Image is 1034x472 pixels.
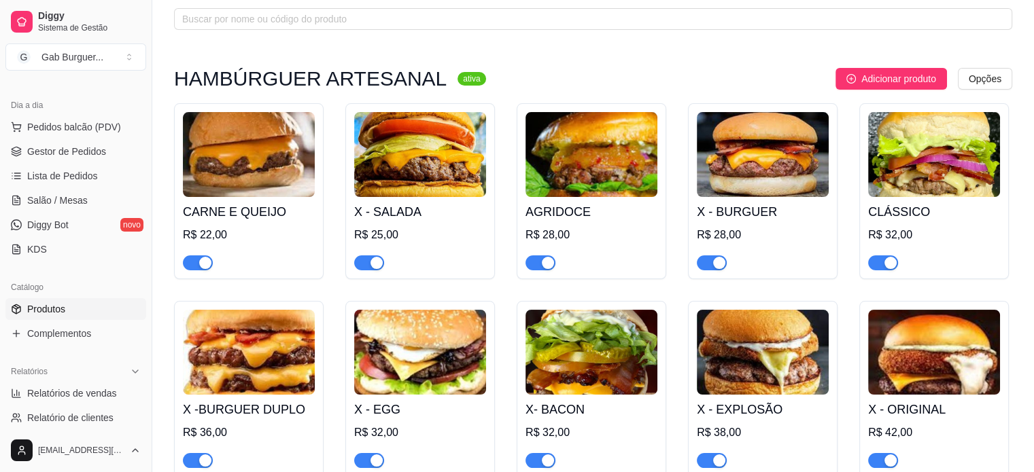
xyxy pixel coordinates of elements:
a: Diggy Botnovo [5,214,146,236]
button: Pedidos balcão (PDV) [5,116,146,138]
h4: X- BACON [525,400,657,419]
img: product-image [183,310,315,395]
span: [EMAIL_ADDRESS][DOMAIN_NAME] [38,445,124,456]
a: Produtos [5,298,146,320]
div: Gab Burguer ... [41,50,103,64]
div: R$ 36,00 [183,424,315,441]
a: Gestor de Pedidos [5,141,146,162]
span: Gestor de Pedidos [27,145,106,158]
button: Opções [958,68,1012,90]
div: R$ 32,00 [354,424,486,441]
a: DiggySistema de Gestão [5,5,146,38]
span: Relatório de clientes [27,411,114,424]
div: R$ 28,00 [697,227,829,243]
span: Relatórios de vendas [27,386,117,400]
h4: CARNE E QUEIJO [183,202,315,221]
h4: AGRIDOCE [525,202,657,221]
span: G [17,50,31,64]
img: product-image [354,112,486,197]
span: Diggy [38,10,141,22]
h4: X - BURGUER [697,202,829,221]
div: R$ 42,00 [868,424,1000,441]
img: product-image [697,310,829,395]
span: Sistema de Gestão [38,22,141,33]
h4: X -BURGUER DUPLO [183,400,315,419]
a: Relatório de clientes [5,407,146,429]
button: [EMAIL_ADDRESS][DOMAIN_NAME] [5,434,146,467]
span: Salão / Mesas [27,194,88,207]
div: R$ 28,00 [525,227,657,243]
h4: CLÁSSICO [868,202,1000,221]
img: product-image [868,310,1000,395]
img: product-image [697,112,829,197]
button: Adicionar produto [835,68,947,90]
img: product-image [868,112,1000,197]
span: Produtos [27,302,65,316]
a: Relatórios de vendas [5,382,146,404]
a: Lista de Pedidos [5,165,146,187]
h4: X - EGG [354,400,486,419]
h4: X - SALADA [354,202,486,221]
img: product-image [525,310,657,395]
h3: HAMBÚRGUER ARTESANAL [174,71,447,87]
h4: X - ORIGINAL [868,400,1000,419]
button: Select a team [5,43,146,71]
span: Adicionar produto [861,71,936,86]
div: R$ 25,00 [354,227,486,243]
span: Diggy Bot [27,218,69,232]
div: Dia a dia [5,94,146,116]
input: Buscar por nome ou código do produto [182,12,993,26]
div: Catálogo [5,276,146,298]
div: R$ 38,00 [697,424,829,441]
span: Lista de Pedidos [27,169,98,183]
a: KDS [5,238,146,260]
span: Opções [969,71,1001,86]
img: product-image [525,112,657,197]
img: product-image [183,112,315,197]
span: Pedidos balcão (PDV) [27,120,121,134]
span: Complementos [27,327,91,340]
h4: X - EXPLOSÃO [697,400,829,419]
a: Complementos [5,323,146,344]
img: product-image [354,310,486,395]
div: R$ 32,00 [868,227,1000,243]
span: KDS [27,242,47,256]
sup: ativa [458,72,485,86]
span: plus-circle [846,74,856,84]
div: R$ 22,00 [183,227,315,243]
span: Relatórios [11,366,48,377]
div: R$ 32,00 [525,424,657,441]
a: Salão / Mesas [5,189,146,211]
